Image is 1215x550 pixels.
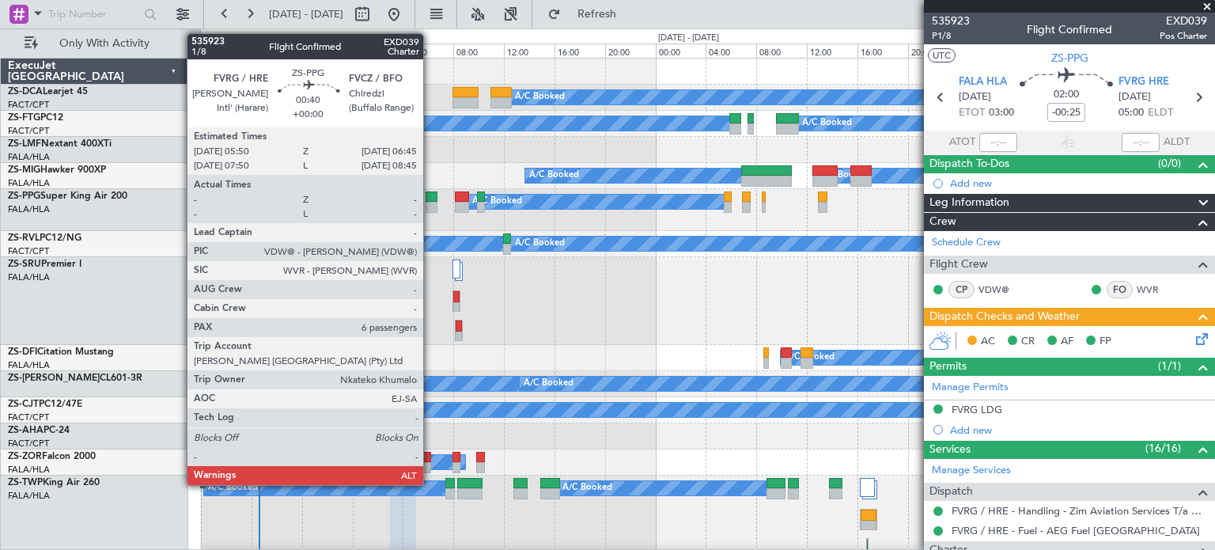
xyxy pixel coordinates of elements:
div: 20:00 [302,44,353,58]
a: FALA/HLA [8,203,50,215]
span: ZS-[PERSON_NAME] [8,374,100,383]
div: 00:00 [353,44,403,58]
div: 16:00 [555,44,605,58]
div: FVRG LDG [952,403,1002,416]
a: Manage Services [932,463,1011,479]
span: ZS-AHA [8,426,44,435]
span: AC [981,334,995,350]
span: AF [1061,334,1073,350]
div: 12:00 [504,44,555,58]
span: Permits [929,358,967,376]
a: FALA/HLA [8,151,50,163]
div: 08:00 [453,44,504,58]
div: A/C Booked [208,476,258,500]
a: FALA/HLA [8,464,50,476]
span: ATOT [949,135,975,150]
span: Dispatch Checks and Weather [929,308,1080,326]
div: A/C Booked [472,190,522,214]
span: CR [1021,334,1035,350]
span: ZS-TWP [8,478,43,487]
a: ZS-SRUPremier I [8,260,81,269]
div: 00:00 [656,44,706,58]
span: P1/8 [932,29,970,43]
a: Manage Permits [932,380,1009,396]
a: Schedule Crew [932,235,1001,251]
span: Refresh [564,9,630,20]
span: ZS-ZOR [8,452,42,461]
span: ZS-SRU [8,260,41,269]
span: Services [929,441,971,459]
span: Pos Charter [1160,29,1207,43]
span: Dispatch To-Dos [929,155,1009,173]
a: ZS-LMFNextant 400XTi [8,139,112,149]
a: FACT/CPT [8,412,49,423]
div: A/C Booked [529,164,579,188]
a: FALA/HLA [8,271,50,283]
input: --:-- [979,133,1017,152]
span: FVRG HRE [1118,74,1169,90]
span: (0/0) [1158,155,1181,172]
a: FVRG / HRE - Fuel - AEG Fuel [GEOGRAPHIC_DATA] [952,524,1200,537]
a: FVRG / HRE - Handling - Zim Aviation Services T/a Pepeti Commodities [952,504,1207,518]
div: FO [1107,281,1133,298]
div: 12:00 [807,44,857,58]
span: ZS-MIG [8,165,40,175]
div: 04:00 [706,44,756,58]
div: A/C Booked [515,85,565,109]
a: FACT/CPT [8,99,49,111]
span: ALDT [1164,135,1190,150]
span: Flight Crew [929,256,988,274]
div: 04:00 [403,44,453,58]
a: FALA/HLA [8,490,50,502]
a: ZS-ZORFalcon 2000 [8,452,96,461]
div: CP [948,281,975,298]
div: 08:00 [756,44,807,58]
span: FP [1100,334,1111,350]
div: 12:00 [201,44,252,58]
div: A/C Booked [802,112,852,135]
span: EXD039 [1160,13,1207,29]
div: [DATE] - [DATE] [658,32,719,45]
a: FALA/HLA [8,359,50,371]
span: (16/16) [1145,440,1181,457]
div: A/C Booked [524,372,573,396]
a: ZS-[PERSON_NAME]CL601-3R [8,374,142,383]
a: VDW@ [978,283,1014,297]
span: 05:00 [1118,105,1144,121]
span: Crew [929,213,956,231]
span: 03:00 [989,105,1014,121]
a: ZS-CJTPC12/47E [8,400,82,409]
a: WVR [1137,283,1172,297]
span: [DATE] [959,89,991,105]
button: Refresh [540,2,635,27]
span: ZS-DCA [8,87,43,97]
div: A/C Booked [515,232,565,256]
button: Only With Activity [17,31,172,56]
span: ETOT [959,105,985,121]
span: FALA HLA [959,74,1007,90]
a: FACT/CPT [8,438,49,449]
span: ZS-PPG [1051,50,1088,66]
a: FACT/CPT [8,125,49,137]
span: 02:00 [1054,87,1079,103]
span: Only With Activity [41,38,167,49]
div: [DATE] - [DATE] [203,32,264,45]
a: ZS-AHAPC-24 [8,426,70,435]
div: A/C Booked [562,476,612,500]
a: FALA/HLA [8,177,50,189]
a: ZS-DCALearjet 45 [8,87,88,97]
div: 20:00 [605,44,656,58]
span: ZS-RVL [8,233,40,243]
span: ZS-CJT [8,400,39,409]
button: UTC [928,48,956,63]
span: ELDT [1148,105,1173,121]
span: ZS-FTG [8,113,40,123]
div: A/C Booked [819,164,869,188]
a: FACT/CPT [8,245,49,257]
div: 16:00 [252,44,302,58]
span: [DATE] - [DATE] [269,7,343,21]
div: [DATE] - [DATE] [355,32,416,45]
span: (1/1) [1158,358,1181,374]
span: ZS-DFI [8,347,37,357]
div: 16:00 [857,44,908,58]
